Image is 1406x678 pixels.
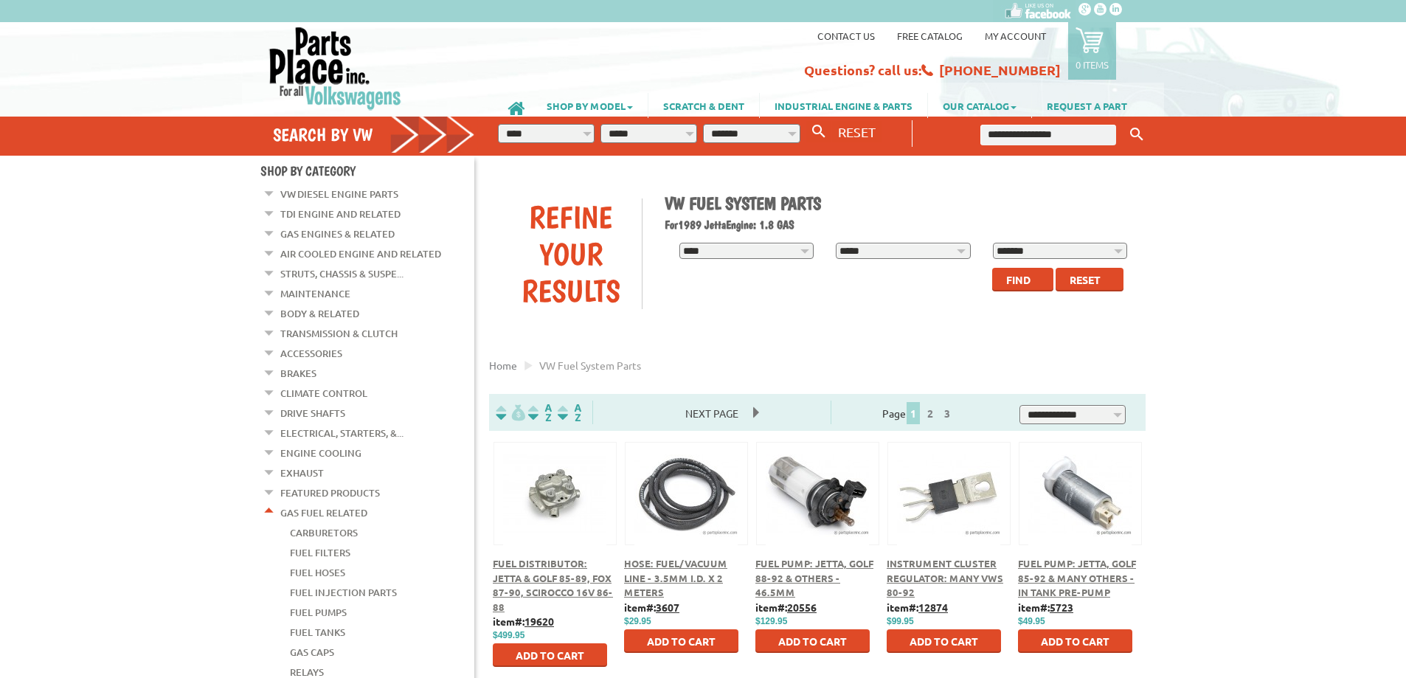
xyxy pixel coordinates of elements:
[624,616,651,626] span: $29.95
[887,557,1003,598] a: Instrument Cluster Regulator: Many VWs 80-92
[1041,634,1109,648] span: Add to Cart
[280,384,367,403] a: Climate Control
[755,557,873,598] a: Fuel Pump: Jetta, Golf 88-92 & Others - 46.5mm
[290,523,358,542] a: Carburetors
[516,648,584,662] span: Add to Cart
[787,601,817,614] u: 20556
[280,364,316,383] a: Brakes
[1126,122,1148,147] button: Keyword Search
[493,643,607,667] button: Add to Cart
[985,30,1046,42] a: My Account
[624,557,727,598] a: Hose: Fuel/Vacuum Line - 3.5mm I.D. x 2 meters
[280,344,342,363] a: Accessories
[268,26,403,111] img: Parts Place Inc!
[832,121,882,142] button: RESET
[280,503,367,522] a: Gas Fuel Related
[665,218,1135,232] h2: 1989 Jetta
[887,616,914,626] span: $99.95
[290,543,350,562] a: Fuel Filters
[755,601,817,614] b: item#:
[280,184,398,204] a: VW Diesel Engine Parts
[290,563,345,582] a: Fuel Hoses
[831,401,1006,424] div: Page
[1068,22,1116,80] a: 0 items
[500,198,642,309] div: Refine Your Results
[280,224,395,243] a: Gas Engines & Related
[647,634,716,648] span: Add to Cart
[260,163,474,179] h4: Shop By Category
[280,264,404,283] a: Struts, Chassis & Suspe...
[760,93,927,118] a: INDUSTRIAL ENGINE & PARTS
[290,583,397,602] a: Fuel Injection Parts
[624,601,679,614] b: item#:
[532,93,648,118] a: SHOP BY MODEL
[280,204,401,224] a: TDI Engine and Related
[755,616,787,626] span: $129.95
[992,268,1053,291] button: Find
[928,93,1031,118] a: OUR CATALOG
[778,634,847,648] span: Add to Cart
[280,463,324,482] a: Exhaust
[1018,629,1132,653] button: Add to Cart
[838,124,876,139] span: RESET
[280,324,398,343] a: Transmission & Clutch
[665,193,1135,214] h1: VW Fuel System Parts
[496,404,525,421] img: filterpricelow.svg
[624,629,738,653] button: Add to Cart
[525,404,555,421] img: Sort by Headline
[280,304,359,323] a: Body & Related
[1076,58,1109,71] p: 0 items
[555,404,584,421] img: Sort by Sales Rank
[280,443,361,463] a: Engine Cooling
[671,407,753,420] a: Next Page
[1056,268,1123,291] button: Reset
[280,483,380,502] a: Featured Products
[907,402,920,424] span: 1
[1006,273,1031,286] span: Find
[290,623,345,642] a: Fuel Tanks
[755,629,870,653] button: Add to Cart
[290,643,334,662] a: Gas Caps
[280,244,441,263] a: Air Cooled Engine and Related
[887,629,1001,653] button: Add to Cart
[280,423,404,443] a: Electrical, Starters, &...
[941,407,954,420] a: 3
[924,407,937,420] a: 2
[290,603,347,622] a: Fuel Pumps
[726,218,794,232] span: Engine: 1.8 GAS
[910,634,978,648] span: Add to Cart
[1018,601,1073,614] b: item#:
[671,402,753,424] span: Next Page
[1050,601,1073,614] u: 5723
[665,218,678,232] span: For
[539,359,641,372] span: VW fuel system parts
[493,630,524,640] span: $499.95
[493,615,554,628] b: item#:
[887,601,948,614] b: item#:
[273,124,475,145] h4: Search by VW
[656,601,679,614] u: 3607
[897,30,963,42] a: Free Catalog
[1032,93,1142,118] a: REQUEST A PART
[1070,273,1101,286] span: Reset
[1018,557,1136,598] a: Fuel Pump: Jetta, Golf 85-92 & Many Others - In Tank Pre-Pump
[806,121,831,142] button: Search By VW...
[918,601,948,614] u: 12874
[524,615,554,628] u: 19620
[648,93,759,118] a: SCRATCH & DENT
[280,284,350,303] a: Maintenance
[280,404,345,423] a: Drive Shafts
[493,557,613,613] a: Fuel Distributor: Jetta & Golf 85-89, Fox 87-90, Scirocco 16V 86-88
[817,30,875,42] a: Contact us
[1018,616,1045,626] span: $49.95
[489,359,517,372] a: Home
